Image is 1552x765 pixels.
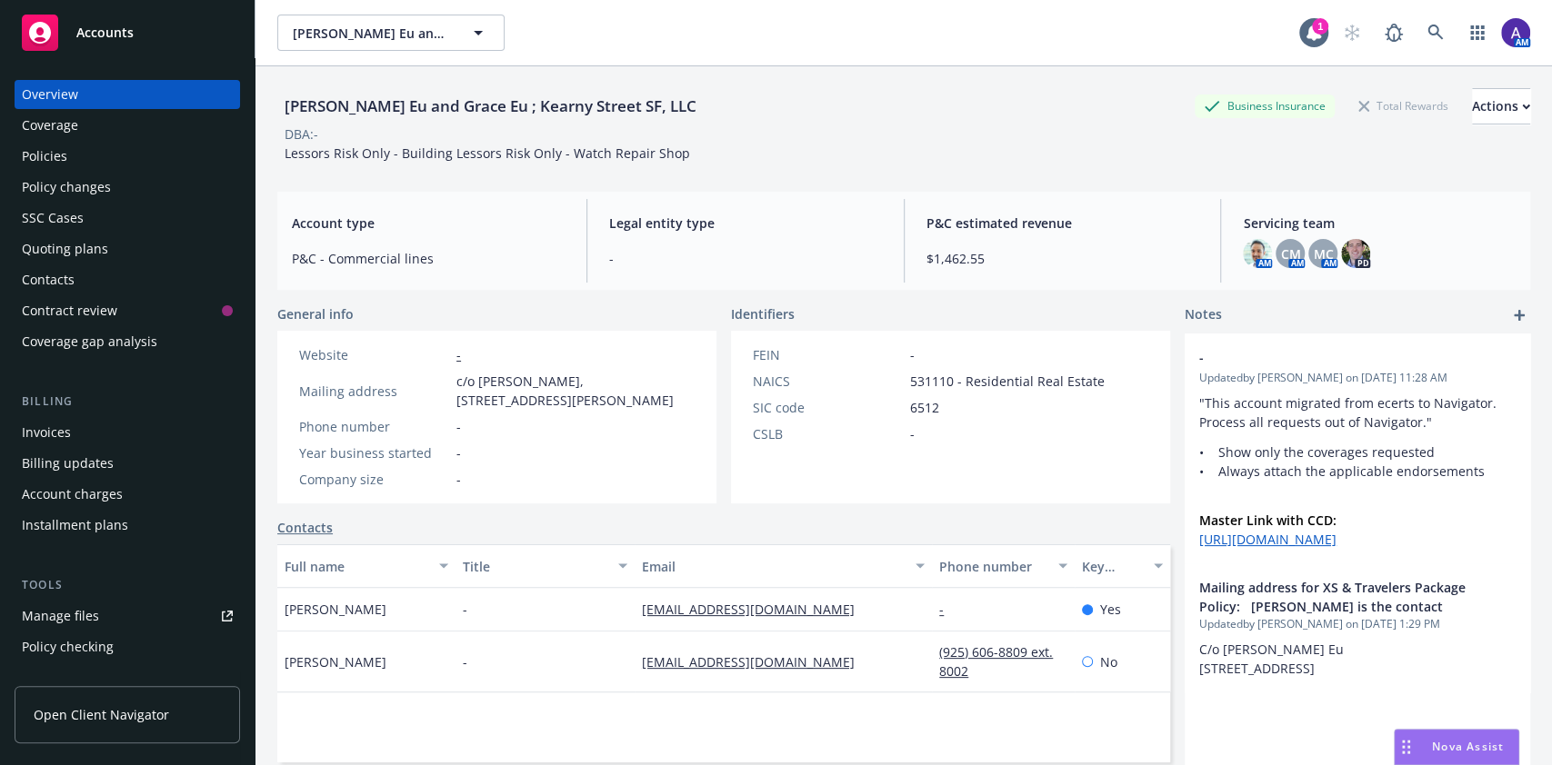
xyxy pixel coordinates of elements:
a: Manage files [15,601,240,631]
a: Installment plans [15,511,240,540]
a: Accounts [15,7,240,58]
button: [PERSON_NAME] Eu and Grace Eu ; Kearny Street SF, LLC [277,15,505,51]
a: - [939,601,958,618]
button: Phone number [932,544,1075,588]
span: General info [277,304,354,323]
div: Billing [15,392,240,411]
div: Mailing address for XS & Travelers Package Policy: [PERSON_NAME] is the contactUpdatedby [PERSON_... [1185,563,1530,692]
span: Updated by [PERSON_NAME] on [DATE] 1:29 PM [1199,616,1516,632]
span: - [463,652,467,671]
div: Policy checking [22,632,114,661]
div: Billing updates [22,449,114,478]
a: - [456,346,461,363]
a: Switch app [1459,15,1496,51]
div: Policy changes [22,173,111,202]
span: P&C - Commercial lines [292,249,565,268]
span: Identifiers [731,304,795,323]
div: Full name [285,557,428,576]
a: Contract review [15,296,240,325]
span: CM [1280,244,1300,263]
div: Contacts [22,265,75,294]
span: - [456,443,461,462]
img: photo [1243,239,1272,268]
a: Search [1417,15,1454,51]
a: Policy changes [15,173,240,202]
a: [EMAIL_ADDRESS][DOMAIN_NAME] [642,653,869,671]
span: - [456,417,461,436]
a: add [1508,304,1530,326]
div: SSC Cases [22,204,84,233]
span: Updated by [PERSON_NAME] on [DATE] 11:28 AM [1199,370,1516,386]
div: Email [642,557,905,576]
div: Coverage gap analysis [22,327,157,356]
div: NAICS [753,372,903,391]
div: Manage exposures [22,663,137,692]
button: Nova Assist [1394,729,1519,765]
div: Company size [299,470,449,489]
a: Manage exposures [15,663,240,692]
div: 1 [1312,18,1328,35]
button: Full name [277,544,456,588]
button: Key contact [1075,544,1170,588]
span: - [463,600,467,619]
div: Tools [15,576,240,594]
div: Website [299,345,449,364]
span: - [456,470,461,489]
span: Accounts [76,25,134,40]
p: • Show only the coverages requested • Always attach the applicable endorsements [1199,442,1516,481]
span: Open Client Navigator [34,705,169,724]
div: Overview [22,80,78,109]
div: SIC code [753,398,903,417]
div: Actions [1472,89,1530,124]
a: Billing updates [15,449,240,478]
p: "This account migrated from ecerts to Navigator. Process all requests out of Navigator." [1199,393,1516,432]
a: Coverage [15,111,240,140]
span: Account type [292,214,565,233]
span: MC [1313,244,1333,263]
a: Start snowing [1334,15,1370,51]
span: 6512 [910,398,939,417]
span: c/o [PERSON_NAME], [STREET_ADDRESS][PERSON_NAME] [456,372,695,410]
p: C/o [PERSON_NAME] Eu [STREET_ADDRESS] [1199,640,1516,678]
span: - [609,249,882,268]
span: 531110 - Residential Real Estate [910,372,1105,391]
span: Legal entity type [609,214,882,233]
div: CSLB [753,424,903,443]
div: DBA: - [285,124,318,144]
span: Lessors Risk Only - Building Lessors Risk Only - Watch Repair Shop [285,144,690,162]
span: No [1100,652,1117,671]
span: Mailing address for XS & Travelers Package Policy: [PERSON_NAME] is the contact [1199,578,1468,616]
span: Yes [1100,600,1121,619]
a: Coverage gap analysis [15,327,240,356]
a: Invoices [15,418,240,447]
div: Business Insurance [1195,94,1335,117]
div: Key contact [1082,557,1143,576]
img: photo [1501,18,1530,47]
img: photo [1341,239,1370,268]
div: Invoices [22,418,71,447]
strong: Master Link with CCD: [1199,512,1337,529]
button: Email [635,544,932,588]
div: Quoting plans [22,234,108,263]
button: Actions [1472,88,1530,124]
div: -Updatedby [PERSON_NAME] on [DATE] 11:28 AM"This account migrated from ecerts to Navigator. Proce... [1185,333,1530,563]
a: Overview [15,80,240,109]
a: Policy checking [15,632,240,661]
button: Title [456,544,634,588]
div: Phone number [939,557,1047,576]
span: P&C estimated revenue [926,214,1199,233]
span: - [910,345,915,364]
span: Notes [1185,304,1222,326]
span: - [1199,348,1468,367]
div: Contract review [22,296,117,325]
a: SSC Cases [15,204,240,233]
div: [PERSON_NAME] Eu and Grace Eu ; Kearny Street SF, LLC [277,94,704,118]
a: Report a Bug [1376,15,1412,51]
span: [PERSON_NAME] [285,652,386,671]
span: [PERSON_NAME] [285,600,386,619]
a: Contacts [15,265,240,294]
a: Quoting plans [15,234,240,263]
a: (925) 606-8809 ext. 8002 [939,643,1053,680]
div: Account charges [22,480,123,509]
